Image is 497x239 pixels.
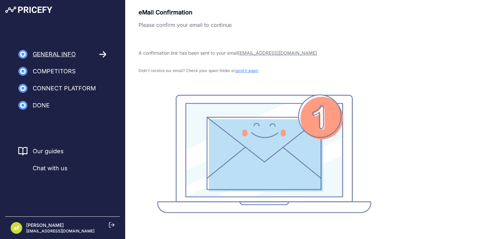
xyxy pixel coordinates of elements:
[235,68,258,73] span: send it again
[139,50,389,56] p: A confirmation link has been sent to your email
[33,164,68,173] span: Chat with us
[33,147,64,156] a: Our guides
[26,229,94,234] p: [EMAIL_ADDRESS][DOMAIN_NAME]
[139,8,389,17] p: eMail Confirmation
[33,84,96,93] span: Connect Platform
[238,50,317,56] span: [EMAIL_ADDRESS][DOMAIN_NAME]
[26,222,94,229] p: [PERSON_NAME]
[139,68,389,73] p: Didn't receive our email? Check your spam folder or
[33,67,76,76] span: Competitors
[139,21,389,29] p: Please confirm your email to continue
[33,50,76,59] span: General Info
[5,7,52,13] img: Pricefy Logo
[18,164,68,173] a: Chat with us
[33,101,50,110] span: Done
